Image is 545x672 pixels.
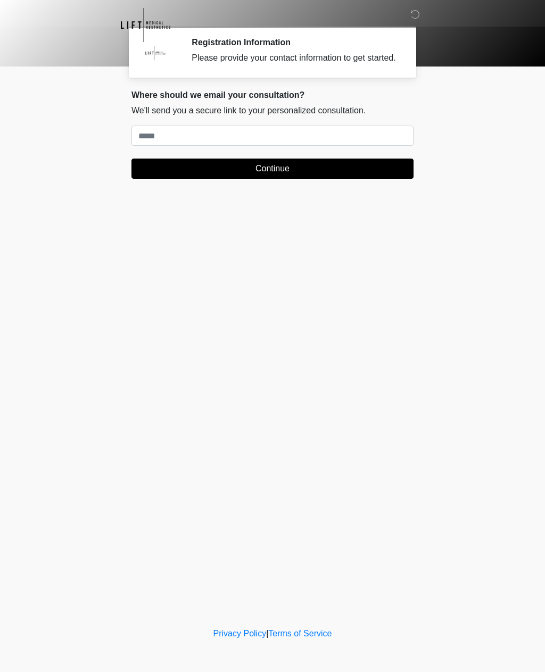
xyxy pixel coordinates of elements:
a: Privacy Policy [213,629,267,638]
button: Continue [131,159,414,179]
p: We'll send you a secure link to your personalized consultation. [131,104,414,117]
h2: Where should we email your consultation? [131,90,414,100]
div: Please provide your contact information to get started. [192,52,398,64]
a: Terms of Service [268,629,332,638]
a: | [266,629,268,638]
img: Lift Medical Aesthetics Logo [121,8,170,42]
img: Agent Avatar [139,37,171,69]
